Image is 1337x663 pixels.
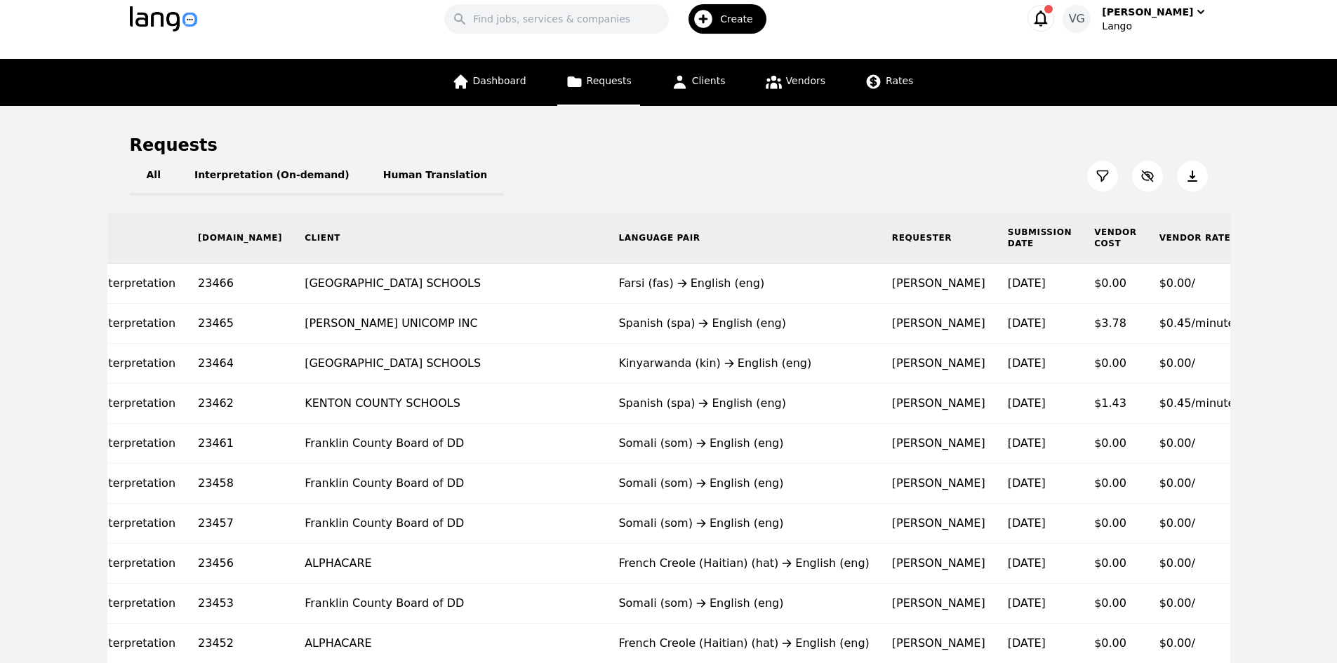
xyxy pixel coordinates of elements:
span: Create [720,12,763,26]
td: 23457 [187,504,293,544]
span: $0.00/ [1159,636,1195,650]
td: $0.00 [1083,584,1148,624]
td: [PERSON_NAME] [881,464,997,504]
time: [DATE] [1008,516,1046,530]
div: Somali (som) English (eng) [618,595,869,612]
td: 23453 [187,584,293,624]
td: 23456 [187,544,293,584]
span: $0.00/ [1159,276,1195,290]
th: Client [293,213,607,264]
td: [PERSON_NAME] [881,504,997,544]
td: $0.00 [1083,424,1148,464]
span: $0.45/minute [1159,396,1235,410]
img: Logo [130,6,197,32]
td: [PERSON_NAME] [881,304,997,344]
td: 23464 [187,344,293,384]
td: 23461 [187,424,293,464]
button: Interpretation (On-demand) [178,156,366,196]
td: [PERSON_NAME] [881,544,997,584]
td: [PERSON_NAME] [881,264,997,304]
span: $0.00/ [1159,516,1195,530]
a: Rates [856,59,922,106]
td: [GEOGRAPHIC_DATA] SCHOOLS [293,344,607,384]
th: Language Pair [607,213,880,264]
td: $1.43 [1083,384,1148,424]
span: $0.00/ [1159,436,1195,450]
th: Vendor Rate [1148,213,1246,264]
td: ALPHACARE [293,544,607,584]
button: Export Jobs [1177,161,1208,192]
a: Vendors [757,59,834,106]
td: Franklin County Board of DD [293,584,607,624]
time: [DATE] [1008,356,1046,370]
span: $0.00/ [1159,556,1195,570]
span: $0.00/ [1159,356,1195,370]
td: $0.00 [1083,464,1148,504]
time: [DATE] [1008,276,1046,290]
td: 23462 [187,384,293,424]
td: 23466 [187,264,293,304]
div: Farsi (fas) English (eng) [618,275,869,292]
span: VG [1069,11,1085,27]
td: 23458 [187,464,293,504]
span: Requests [587,75,632,86]
input: Find jobs, services & companies [444,4,669,34]
time: [DATE] [1008,436,1046,450]
a: Dashboard [444,59,535,106]
td: Franklin County Board of DD [293,424,607,464]
th: Submission Date [997,213,1083,264]
span: Rates [886,75,913,86]
div: Somali (som) English (eng) [618,435,869,452]
button: All [130,156,178,196]
button: Filter [1087,161,1118,192]
button: Human Translation [366,156,505,196]
time: [DATE] [1008,596,1046,610]
span: Clients [692,75,726,86]
td: $0.00 [1083,504,1148,544]
td: KENTON COUNTY SCHOOLS [293,384,607,424]
td: $0.00 [1083,344,1148,384]
div: [PERSON_NAME] [1102,5,1193,19]
div: Spanish (spa) English (eng) [618,315,869,332]
th: Requester [881,213,997,264]
button: VG[PERSON_NAME]Lango [1063,5,1207,33]
td: [GEOGRAPHIC_DATA] SCHOOLS [293,264,607,304]
td: [PERSON_NAME] [881,384,997,424]
td: Franklin County Board of DD [293,504,607,544]
time: [DATE] [1008,396,1046,410]
div: French Creole (Haitian) (hat) English (eng) [618,555,869,572]
div: Kinyarwanda (kin) English (eng) [618,355,869,372]
time: [DATE] [1008,316,1046,330]
time: [DATE] [1008,556,1046,570]
span: $0.00/ [1159,476,1195,490]
td: Franklin County Board of DD [293,464,607,504]
div: French Creole (Haitian) (hat) English (eng) [618,635,869,652]
a: Clients [663,59,734,106]
span: $0.45/minute [1159,316,1235,330]
time: [DATE] [1008,636,1046,650]
span: Dashboard [473,75,526,86]
a: Requests [557,59,640,106]
div: Lango [1102,19,1207,33]
td: $0.00 [1083,544,1148,584]
h1: Requests [130,134,218,156]
td: 23465 [187,304,293,344]
div: Somali (som) English (eng) [618,475,869,492]
div: Spanish (spa) English (eng) [618,395,869,412]
td: [PERSON_NAME] [881,584,997,624]
th: [DOMAIN_NAME] [187,213,293,264]
th: Vendor Cost [1083,213,1148,264]
button: Customize Column View [1132,161,1163,192]
time: [DATE] [1008,476,1046,490]
td: [PERSON_NAME] [881,424,997,464]
td: $0.00 [1083,264,1148,304]
td: [PERSON_NAME] [881,344,997,384]
div: Somali (som) English (eng) [618,515,869,532]
span: Vendors [786,75,825,86]
td: $3.78 [1083,304,1148,344]
span: $0.00/ [1159,596,1195,610]
td: [PERSON_NAME] UNICOMP INC [293,304,607,344]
